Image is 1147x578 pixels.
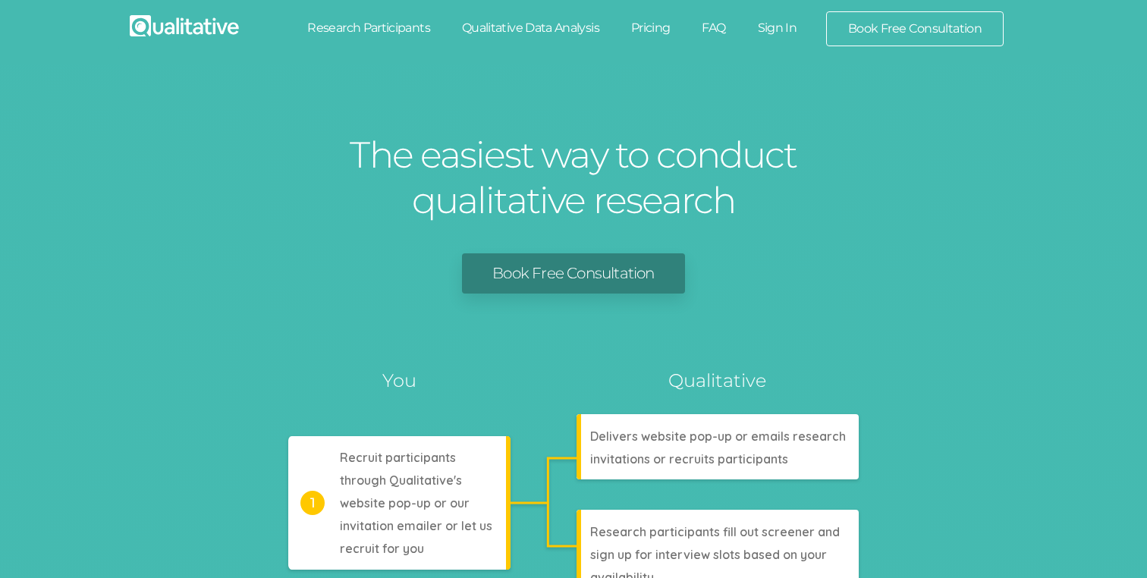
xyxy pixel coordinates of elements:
[590,547,827,562] tspan: sign up for interview slots based on your
[590,524,840,539] tspan: Research participants fill out screener and
[462,253,684,294] a: Book Free Consultation
[340,450,456,465] tspan: Recruit participants
[827,12,1003,46] a: Book Free Consultation
[130,15,239,36] img: Qualitative
[346,132,801,223] h1: The easiest way to conduct qualitative research
[686,11,741,45] a: FAQ
[446,11,615,45] a: Qualitative Data Analysis
[291,11,446,45] a: Research Participants
[382,369,416,391] tspan: You
[340,473,462,488] tspan: through Qualitative's
[340,541,424,556] tspan: recruit for you
[590,451,788,466] tspan: invitations or recruits participants
[590,429,846,444] tspan: Delivers website pop-up or emails research
[668,369,766,391] tspan: Qualitative
[742,11,813,45] a: Sign In
[310,495,316,511] tspan: 1
[340,495,470,510] tspan: website pop-up or our
[615,11,687,45] a: Pricing
[340,518,492,533] tspan: invitation emailer or let us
